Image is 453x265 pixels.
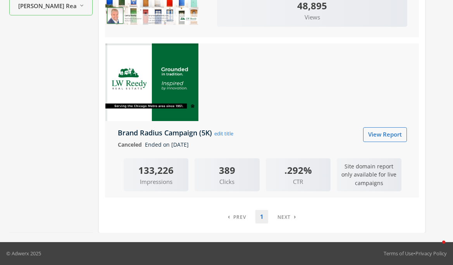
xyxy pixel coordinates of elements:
[105,43,198,121] img: Brand Radius Campaign (5K)
[195,177,259,186] span: Clicks
[337,158,401,191] p: Site domain report only available for live campaigns
[427,239,445,257] iframe: Intercom live chat
[363,127,407,142] a: View Report
[124,163,188,177] div: 133,226
[266,163,331,177] div: .292%
[384,250,413,257] a: Terms of Use
[255,210,268,223] a: 1
[6,249,41,257] p: © Adwerx 2025
[214,129,234,138] button: edit title
[384,249,447,257] div: •
[415,250,447,257] a: Privacy Policy
[195,163,259,177] div: 389
[217,13,407,22] span: Views
[18,1,76,10] span: [PERSON_NAME] Real Estate
[118,141,145,148] span: Canceled
[112,140,413,149] div: Ended on [DATE]
[124,177,188,186] span: Impressions
[223,210,301,223] nav: pagination
[266,177,331,186] span: CTR
[118,128,214,137] h5: Brand Radius Campaign (5K)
